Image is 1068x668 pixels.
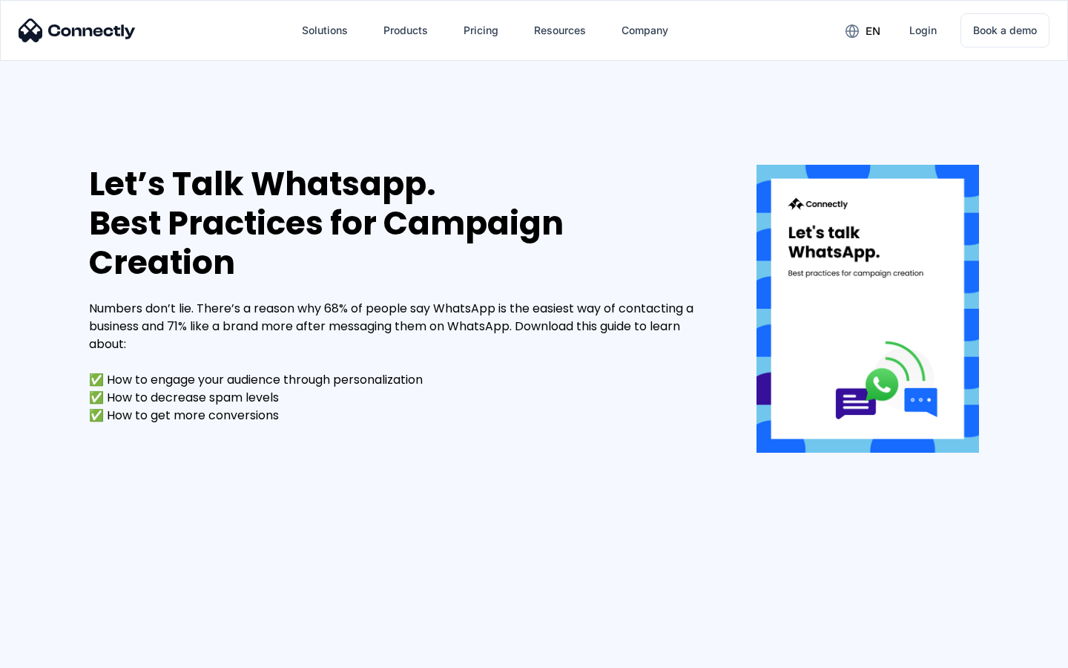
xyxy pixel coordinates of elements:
img: Connectly Logo [19,19,136,42]
a: Pricing [452,13,510,48]
div: Resources [534,20,586,41]
div: Numbers don’t lie. There’s a reason why 68% of people say WhatsApp is the easiest way of contacti... [89,300,712,425]
div: en [866,21,880,42]
a: Login [897,13,949,48]
div: Company [622,20,668,41]
div: Products [383,20,428,41]
a: Book a demo [960,13,1049,48]
aside: Language selected: English [15,642,89,663]
div: Login [909,20,937,41]
div: Pricing [464,20,498,41]
ul: Language list [30,642,89,663]
div: Solutions [302,20,348,41]
div: Let’s Talk Whatsapp. Best Practices for Campaign Creation [89,165,712,282]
